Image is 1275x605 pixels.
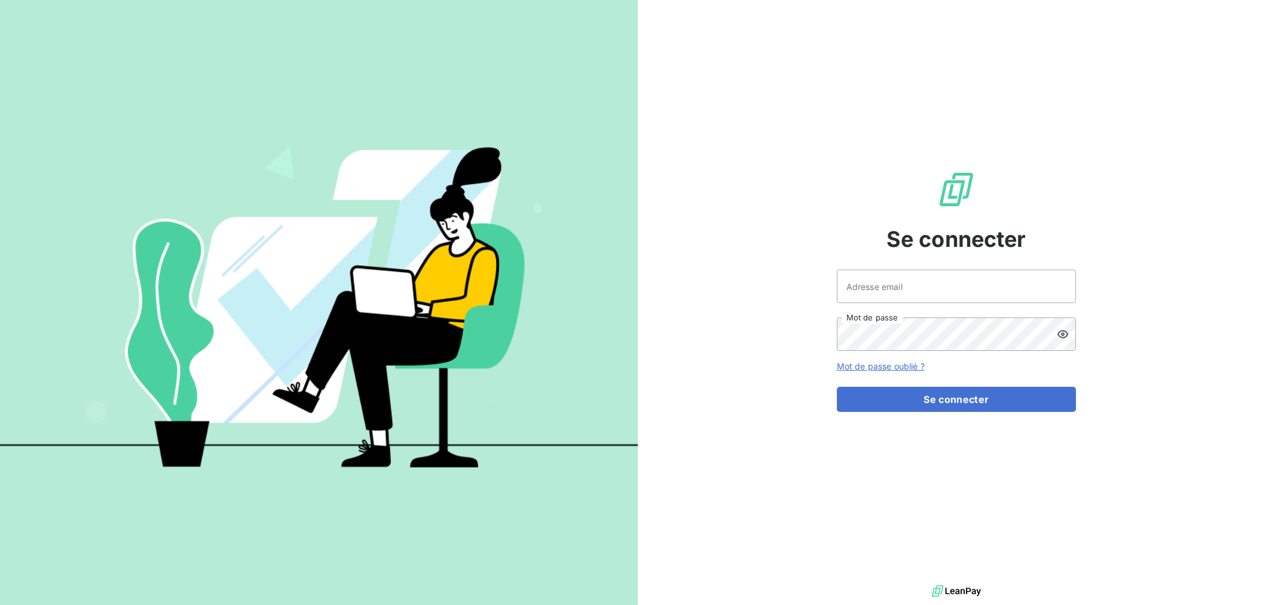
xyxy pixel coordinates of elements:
a: Mot de passe oublié ? [837,361,925,371]
span: Se connecter [886,223,1026,255]
input: placeholder [837,270,1076,303]
img: logo [932,582,981,600]
button: Se connecter [837,387,1076,412]
img: Logo LeanPay [937,170,976,209]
